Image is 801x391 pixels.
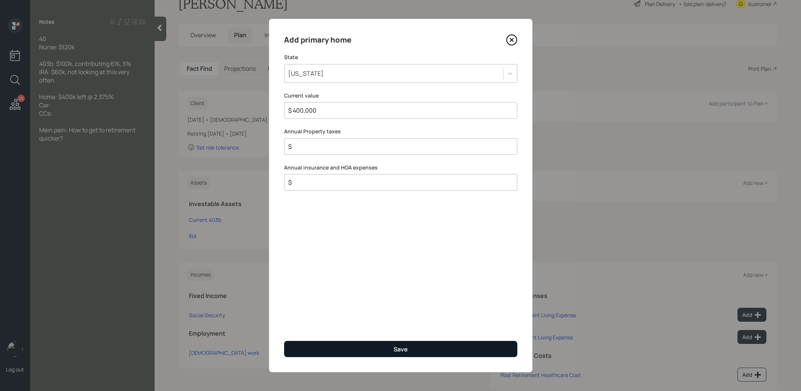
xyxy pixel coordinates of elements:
label: State [284,53,517,61]
label: Current value [284,92,517,99]
h4: Add primary home [284,34,351,46]
div: [US_STATE] [288,69,324,78]
button: Save [284,341,517,357]
label: Annual insurance and HOA expenses [284,164,517,171]
label: Annual Property taxes [284,128,517,135]
div: Save [394,345,408,353]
